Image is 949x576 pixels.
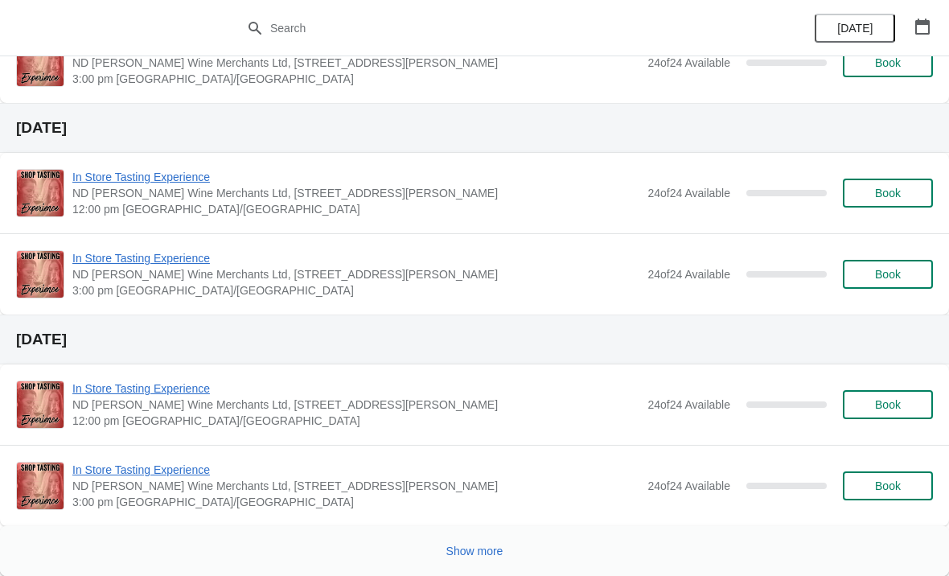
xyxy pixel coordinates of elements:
span: Book [875,268,901,281]
span: ND [PERSON_NAME] Wine Merchants Ltd, [STREET_ADDRESS][PERSON_NAME] [72,397,639,413]
span: 12:00 pm [GEOGRAPHIC_DATA]/[GEOGRAPHIC_DATA] [72,413,639,429]
span: 24 of 24 Available [647,56,730,69]
span: 24 of 24 Available [647,398,730,411]
span: Book [875,479,901,492]
button: Book [843,179,933,208]
img: In Store Tasting Experience | ND John Wine Merchants Ltd, 90 Walter Road, Swansea SA1 4QF, UK | 3... [17,39,64,86]
img: In Store Tasting Experience | ND John Wine Merchants Ltd, 90 Walter Road, Swansea SA1 4QF, UK | 1... [17,381,64,428]
span: 24 of 24 Available [647,268,730,281]
span: ND [PERSON_NAME] Wine Merchants Ltd, [STREET_ADDRESS][PERSON_NAME] [72,266,639,282]
span: 24 of 24 Available [647,479,730,492]
h2: [DATE] [16,331,933,348]
button: Book [843,390,933,419]
button: Book [843,471,933,500]
span: [DATE] [837,22,873,35]
span: 3:00 pm [GEOGRAPHIC_DATA]/[GEOGRAPHIC_DATA] [72,282,639,298]
span: In Store Tasting Experience [72,462,639,478]
span: Book [875,187,901,200]
span: In Store Tasting Experience [72,381,639,397]
span: 12:00 pm [GEOGRAPHIC_DATA]/[GEOGRAPHIC_DATA] [72,201,639,217]
span: ND [PERSON_NAME] Wine Merchants Ltd, [STREET_ADDRESS][PERSON_NAME] [72,55,639,71]
button: Show more [440,537,510,566]
span: Show more [446,545,503,557]
span: 24 of 24 Available [647,187,730,200]
img: In Store Tasting Experience | ND John Wine Merchants Ltd, 90 Walter Road, Swansea SA1 4QF, UK | 3... [17,251,64,298]
span: ND [PERSON_NAME] Wine Merchants Ltd, [STREET_ADDRESS][PERSON_NAME] [72,185,639,201]
span: 3:00 pm [GEOGRAPHIC_DATA]/[GEOGRAPHIC_DATA] [72,71,639,87]
span: Book [875,398,901,411]
button: [DATE] [815,14,895,43]
img: In Store Tasting Experience | ND John Wine Merchants Ltd, 90 Walter Road, Swansea SA1 4QF, UK | 3... [17,463,64,509]
button: Book [843,48,933,77]
span: 3:00 pm [GEOGRAPHIC_DATA]/[GEOGRAPHIC_DATA] [72,494,639,510]
h2: [DATE] [16,120,933,136]
span: ND [PERSON_NAME] Wine Merchants Ltd, [STREET_ADDRESS][PERSON_NAME] [72,478,639,494]
img: In Store Tasting Experience | ND John Wine Merchants Ltd, 90 Walter Road, Swansea SA1 4QF, UK | 1... [17,170,64,216]
span: In Store Tasting Experience [72,250,639,266]
button: Book [843,260,933,289]
span: Book [875,56,901,69]
span: In Store Tasting Experience [72,169,639,185]
input: Search [269,14,712,43]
